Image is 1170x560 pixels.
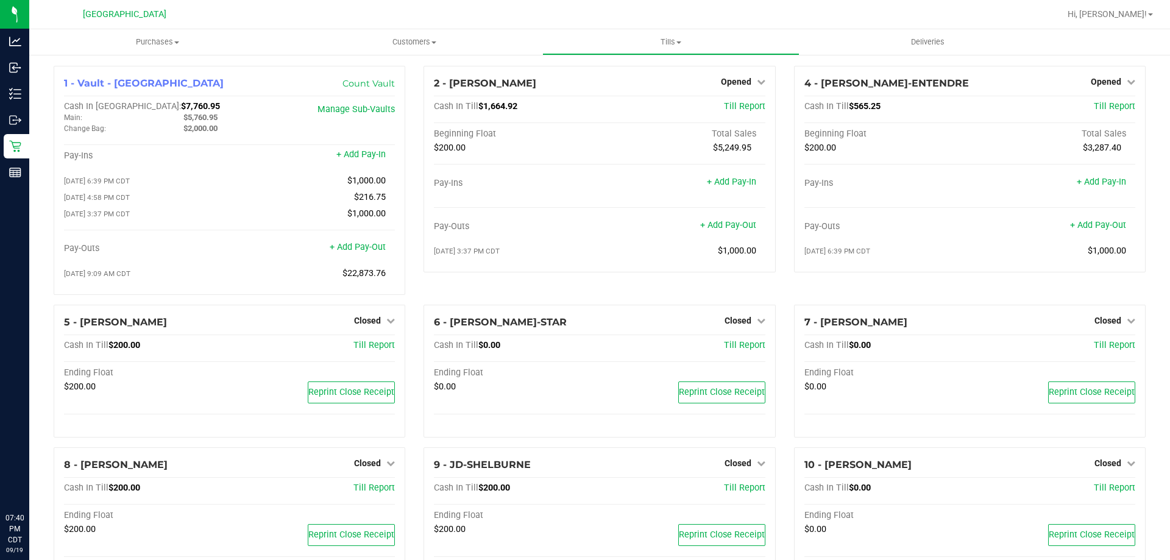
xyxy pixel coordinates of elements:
div: Ending Float [804,367,970,378]
p: 07:40 PM CDT [5,512,24,545]
span: Closed [354,458,381,468]
span: Reprint Close Receipt [1049,387,1135,397]
inline-svg: Retail [9,140,21,152]
span: Opened [721,77,751,87]
button: Reprint Close Receipt [678,524,765,546]
span: $1,000.00 [347,208,386,219]
span: Tills [543,37,798,48]
span: $5,249.95 [713,143,751,153]
div: Pay-Ins [64,151,230,161]
span: $1,000.00 [347,175,386,186]
div: Total Sales [600,129,765,140]
div: Total Sales [970,129,1135,140]
a: Till Report [1094,340,1135,350]
span: $200.00 [64,524,96,534]
a: Count Vault [342,78,395,89]
span: [DATE] 3:37 PM CDT [434,247,500,255]
p: 09/19 [5,545,24,555]
button: Reprint Close Receipt [1048,524,1135,546]
span: Cash In Till [804,340,849,350]
span: Reprint Close Receipt [679,530,765,540]
inline-svg: Inbound [9,62,21,74]
span: Cash In Till [434,483,478,493]
span: Change Bag: [64,124,106,133]
span: $216.75 [354,192,386,202]
a: + Add Pay-In [336,149,386,160]
div: Pay-Ins [434,178,600,189]
a: + Add Pay-In [1077,177,1126,187]
div: Pay-Ins [804,178,970,189]
span: 1 - Vault - [GEOGRAPHIC_DATA] [64,77,224,89]
inline-svg: Inventory [9,88,21,100]
span: Cash In Till [804,101,849,112]
span: 7 - [PERSON_NAME] [804,316,907,328]
span: $1,000.00 [1088,246,1126,256]
div: Ending Float [434,510,600,521]
span: $200.00 [64,381,96,392]
a: Customers [286,29,542,55]
span: Reprint Close Receipt [1049,530,1135,540]
span: $0.00 [478,340,500,350]
span: 4 - [PERSON_NAME]-ENTENDRE [804,77,969,89]
button: Reprint Close Receipt [308,524,395,546]
a: Tills [542,29,799,55]
span: Main: [64,113,82,122]
span: Closed [1094,458,1121,468]
div: Beginning Float [804,129,970,140]
span: 9 - JD-SHELBURNE [434,459,531,470]
span: $200.00 [108,340,140,350]
a: Till Report [1094,101,1135,112]
span: Till Report [724,483,765,493]
span: [GEOGRAPHIC_DATA] [83,9,166,19]
span: $0.00 [849,483,871,493]
a: Purchases [29,29,286,55]
span: $7,760.95 [181,101,220,112]
span: $200.00 [478,483,510,493]
div: Pay-Outs [804,221,970,232]
span: $2,000.00 [183,124,218,133]
inline-svg: Analytics [9,35,21,48]
span: Till Report [1094,483,1135,493]
span: Reprint Close Receipt [308,387,394,397]
a: Till Report [724,101,765,112]
span: Cash In Till [64,483,108,493]
a: Till Report [724,340,765,350]
span: Closed [725,458,751,468]
div: Pay-Outs [64,243,230,254]
span: Cash In Till [804,483,849,493]
span: $0.00 [849,340,871,350]
iframe: Resource center [12,463,49,499]
span: $200.00 [108,483,140,493]
span: 10 - [PERSON_NAME] [804,459,912,470]
span: $5,760.95 [183,113,218,122]
span: $200.00 [434,524,466,534]
span: Cash In Till [434,101,478,112]
span: Cash In Till [64,340,108,350]
iframe: Resource center unread badge [36,461,51,475]
span: 5 - [PERSON_NAME] [64,316,167,328]
span: $200.00 [804,143,836,153]
div: Ending Float [64,367,230,378]
span: [DATE] 9:09 AM CDT [64,269,130,278]
div: Pay-Outs [434,221,600,232]
inline-svg: Outbound [9,114,21,126]
span: 8 - [PERSON_NAME] [64,459,168,470]
span: Closed [725,316,751,325]
span: 6 - [PERSON_NAME]-STAR [434,316,567,328]
a: Deliveries [799,29,1056,55]
div: Ending Float [804,510,970,521]
span: Closed [354,316,381,325]
span: Customers [286,37,542,48]
a: + Add Pay-Out [330,242,386,252]
span: [DATE] 4:58 PM CDT [64,193,130,202]
span: Opened [1091,77,1121,87]
a: Till Report [353,483,395,493]
span: $1,664.92 [478,101,517,112]
span: [DATE] 6:39 PM CDT [64,177,130,185]
span: $3,287.40 [1083,143,1121,153]
a: + Add Pay-In [707,177,756,187]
